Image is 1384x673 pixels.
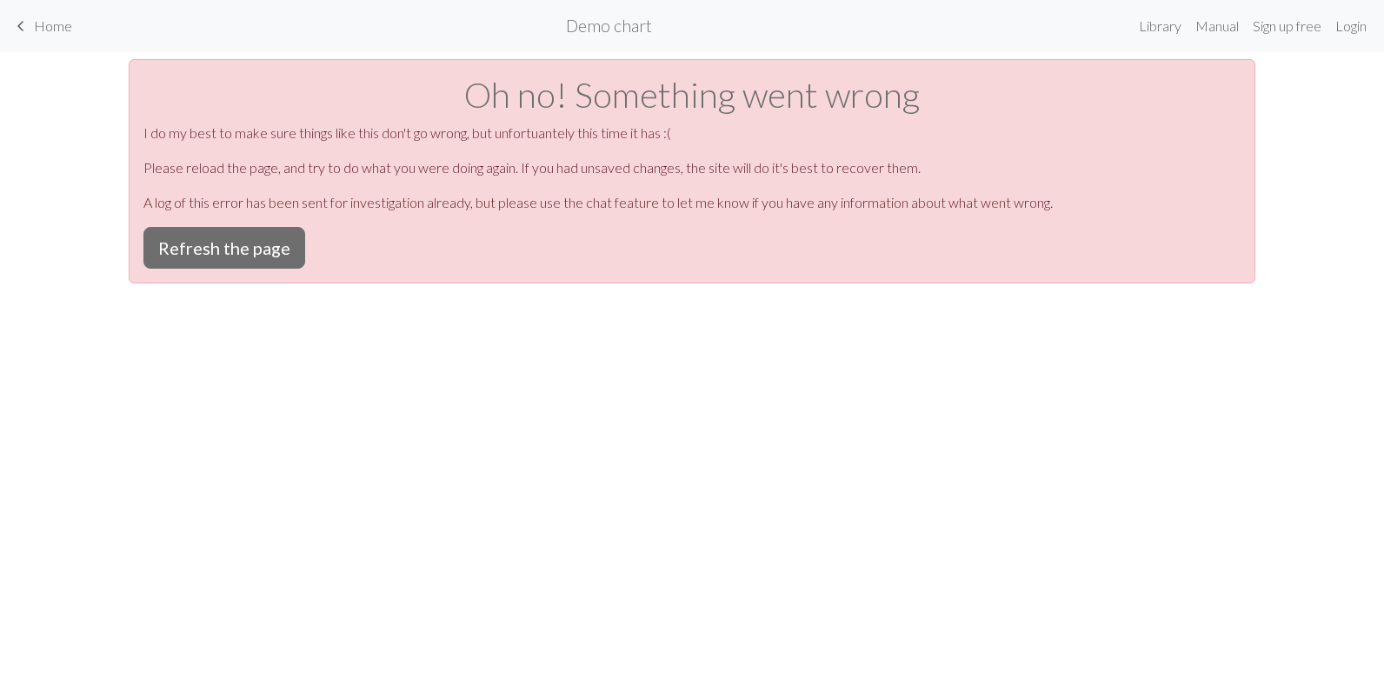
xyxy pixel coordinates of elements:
a: Sign up free [1246,9,1328,43]
p: Please reload the page, and try to do what you were doing again. If you had unsaved changes, the ... [143,157,1241,178]
a: Manual [1188,9,1246,43]
a: Login [1328,9,1374,43]
button: Refresh the page [143,227,305,269]
span: Home [34,17,72,34]
h2: Demo chart [566,16,652,36]
p: A log of this error has been sent for investigation already, but please use the chat feature to l... [143,192,1241,213]
a: Home [10,11,72,41]
p: I do my best to make sure things like this don't go wrong, but unfortuantely this time it has :( [143,123,1241,143]
h1: Oh no! Something went wrong [143,74,1241,116]
span: keyboard_arrow_left [10,14,31,38]
a: Library [1132,9,1188,43]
